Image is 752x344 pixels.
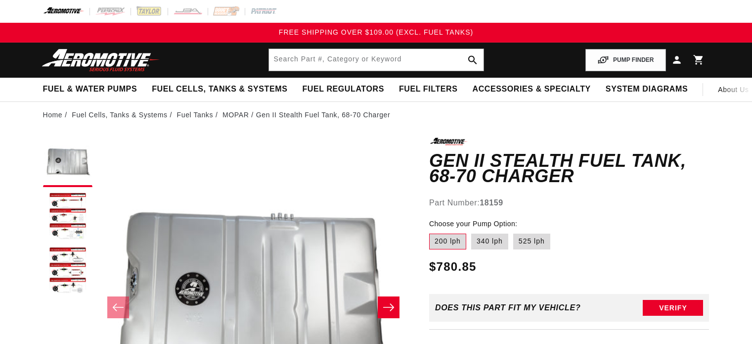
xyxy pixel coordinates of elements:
summary: System Diagrams [598,78,695,101]
button: Load image 3 in gallery view [43,246,92,296]
li: Gen II Stealth Fuel Tank, 68-70 Charger [256,109,390,120]
label: 340 lph [471,234,508,249]
span: Fuel Filters [399,84,458,95]
label: 200 lph [429,234,466,249]
a: Fuel Tanks [177,109,213,120]
span: Fuel Cells, Tanks & Systems [152,84,287,95]
button: Verify [643,300,703,316]
li: Fuel Cells, Tanks & Systems [72,109,175,120]
div: Does This part fit My vehicle? [435,303,581,312]
summary: Fuel & Water Pumps [36,78,145,101]
button: Load image 2 in gallery view [43,192,92,242]
div: Part Number: [429,197,709,209]
h1: Gen II Stealth Fuel Tank, 68-70 Charger [429,153,709,184]
button: Slide left [107,296,129,318]
button: Slide right [378,296,399,318]
a: MOPAR [222,109,249,120]
span: FREE SHIPPING OVER $109.00 (EXCL. FUEL TANKS) [279,28,473,36]
summary: Fuel Cells, Tanks & Systems [144,78,295,101]
span: System Diagrams [606,84,688,95]
a: Home [43,109,63,120]
span: Accessories & Specialty [473,84,591,95]
legend: Choose your Pump Option: [429,219,518,229]
img: Aeromotive [39,49,163,72]
button: Load image 1 in gallery view [43,138,92,187]
span: Fuel & Water Pumps [43,84,137,95]
nav: breadcrumbs [43,109,709,120]
strong: 18159 [480,198,503,207]
summary: Fuel Filters [392,78,465,101]
span: $780.85 [429,258,477,276]
summary: Fuel Regulators [295,78,391,101]
summary: Accessories & Specialty [465,78,598,101]
label: 525 lph [513,234,550,249]
button: PUMP FINDER [585,49,665,71]
span: About Us [718,86,749,94]
input: Search by Part Number, Category or Keyword [269,49,484,71]
span: Fuel Regulators [302,84,384,95]
button: search button [462,49,484,71]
